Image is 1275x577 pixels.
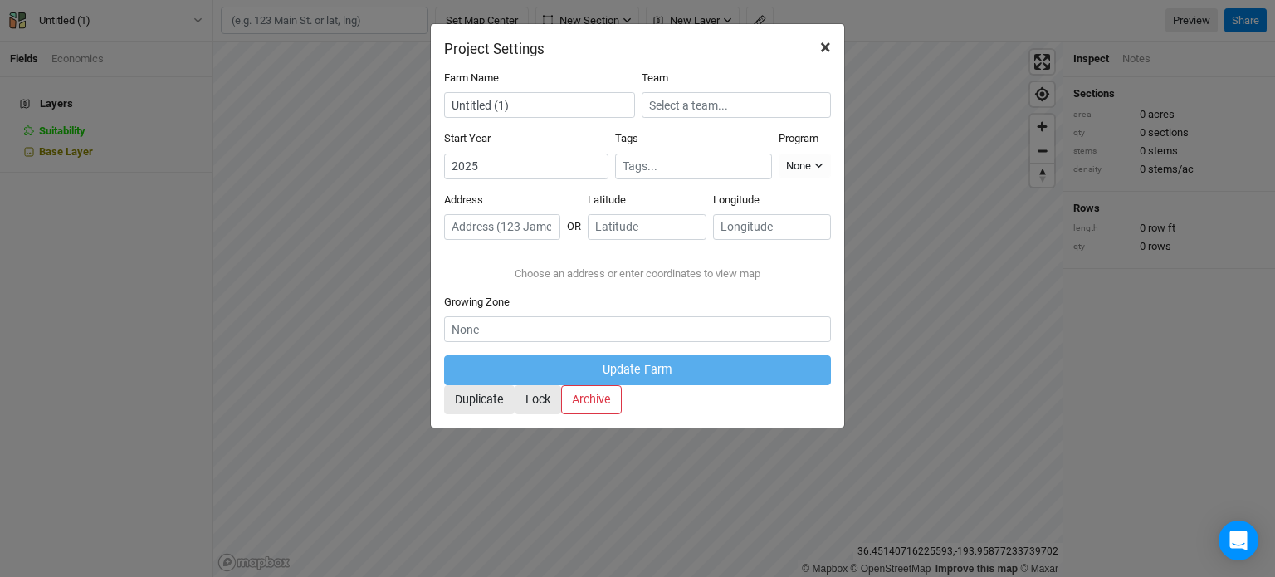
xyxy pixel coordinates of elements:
[588,193,626,208] label: Latitude
[1219,521,1258,560] div: Open Intercom Messenger
[623,158,765,175] input: Tags...
[444,316,831,342] input: None
[820,36,831,59] span: ×
[807,24,844,71] button: Close
[444,253,831,295] div: Choose an address or enter coordinates to view map
[615,131,638,146] label: Tags
[713,193,760,208] label: Longitude
[444,355,831,384] button: Update Farm
[444,71,499,86] label: Farm Name
[588,214,706,240] input: Latitude
[444,295,510,310] label: Growing Zone
[444,193,483,208] label: Address
[713,214,831,240] input: Longitude
[444,92,635,118] input: Project/Farm Name
[561,385,622,414] button: Archive
[642,92,831,118] input: Select a team...
[444,154,608,179] input: Start Year
[515,385,561,414] button: Lock
[567,206,581,234] div: OR
[779,154,831,178] button: None
[444,385,515,414] button: Duplicate
[779,131,818,146] label: Program
[444,131,491,146] label: Start Year
[642,71,668,86] label: Team
[444,214,560,240] input: Address (123 James St...)
[444,41,545,57] h2: Project Settings
[786,158,811,174] div: None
